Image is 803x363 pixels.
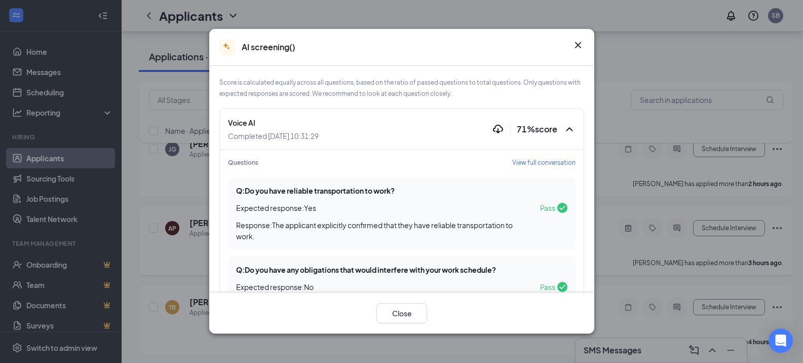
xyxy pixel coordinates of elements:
[236,186,395,195] span: Q: Do you have reliable transportation to work?
[512,158,576,167] span: View full conversation
[492,123,504,135] svg: Download
[557,203,567,213] svg: Checkmark
[572,39,584,51] button: Close
[376,304,427,324] button: Close
[563,123,576,135] svg: ChevronUp
[219,79,581,97] span: Score is calculated equally across all questions, based on the ratio of passed questions to total...
[236,265,496,274] span: Q: Do you have any obligations that would interfere with your work schedule?
[557,282,567,292] svg: Checkmark
[228,117,319,128] span: Voice AI
[236,202,316,213] span: Expected response : Yes
[769,329,793,353] div: Open Intercom Messenger
[236,221,513,241] span: Response : The applicant explicitly confirmed that they have reliable transportation to work.
[540,282,555,292] span: Pass
[572,39,584,51] svg: Cross
[222,42,233,52] svg: AiStar
[242,42,295,53] span: AI screening ( )
[228,130,319,141] span: Completed [DATE] 10:31:29
[228,158,258,167] span: Questions
[517,124,557,134] span: 71 % score
[540,203,555,213] span: Pass
[236,281,314,293] span: Expected response : No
